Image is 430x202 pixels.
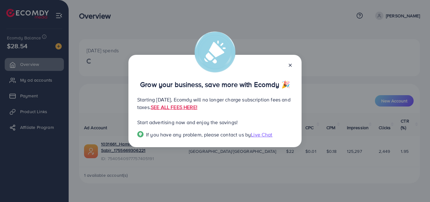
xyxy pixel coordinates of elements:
a: SEE ALL FEES HERE! [151,104,197,111]
span: If you have any problem, please contact us by [146,131,251,138]
p: Starting [DATE], Ecomdy will no longer charge subscription fees and taxes. [137,96,293,111]
span: Live Chat [251,131,272,138]
p: Grow your business, save more with Ecomdy 🎉 [137,81,293,88]
p: Start advertising now and enjoy the savings! [137,118,293,126]
img: alert [195,32,235,72]
img: Popup guide [137,131,144,137]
